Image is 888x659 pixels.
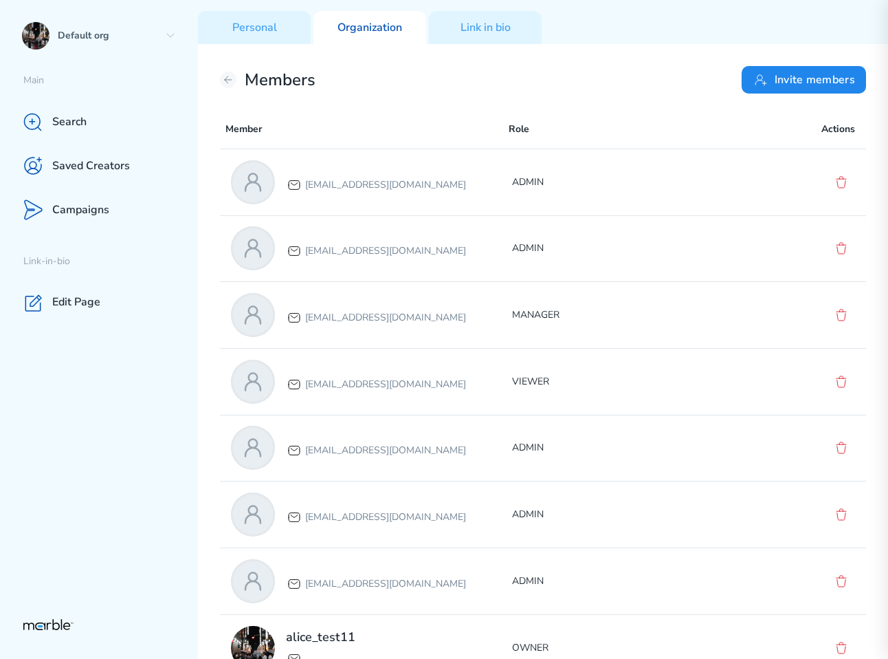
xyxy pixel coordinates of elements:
p: [EMAIL_ADDRESS][DOMAIN_NAME] [305,310,466,326]
p: ADMIN [512,240,793,257]
p: [EMAIL_ADDRESS][DOMAIN_NAME] [305,177,466,193]
p: ADMIN [512,174,793,191]
p: Saved Creators [52,159,130,173]
p: [EMAIL_ADDRESS][DOMAIN_NAME] [305,243,466,259]
p: [EMAIL_ADDRESS][DOMAIN_NAME] [305,509,466,526]
p: ADMIN [512,440,793,456]
p: Main [23,74,198,87]
p: OWNER [512,640,793,656]
button: Invite members [742,66,866,94]
p: Campaigns [52,203,109,217]
p: [EMAIL_ADDRESS][DOMAIN_NAME] [305,576,466,592]
p: Search [52,115,87,129]
p: Default org [58,30,159,43]
h2: alice_test11 [286,629,355,645]
p: Role [509,121,792,138]
p: VIEWER [512,374,793,390]
p: Actions [821,121,855,138]
p: MANAGER [512,307,793,323]
p: Member [225,121,509,138]
p: Link-in-bio [23,255,198,268]
p: ADMIN [512,506,793,523]
p: [EMAIL_ADDRESS][DOMAIN_NAME] [305,376,466,393]
p: ADMIN [512,573,793,590]
h2: Members [245,70,315,90]
p: Organization [337,21,402,35]
p: Link in bio [460,21,511,35]
p: [EMAIL_ADDRESS][DOMAIN_NAME] [305,442,466,459]
p: Edit Page [52,295,100,310]
p: Personal [232,21,277,35]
